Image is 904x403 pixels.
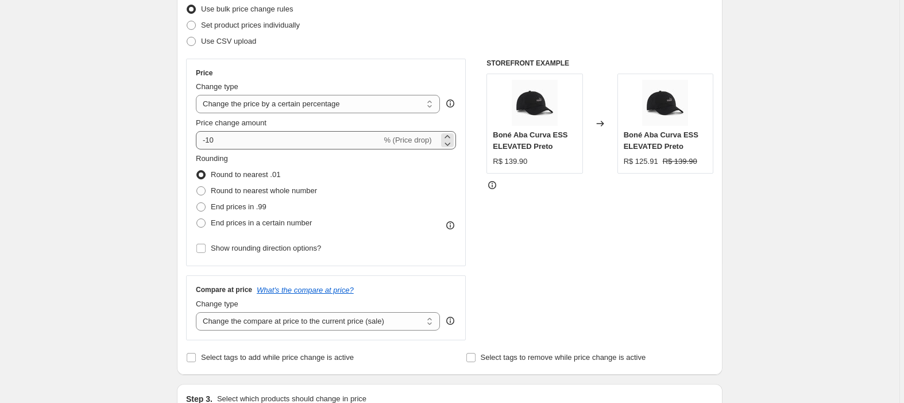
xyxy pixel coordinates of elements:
div: R$ 139.90 [493,156,527,167]
img: png_80x.jpg [642,80,688,126]
h6: STOREFRONT EXAMPLE [486,59,713,68]
h3: Compare at price [196,285,252,294]
span: Show rounding direction options? [211,244,321,252]
span: Change type [196,300,238,308]
span: Select tags to remove while price change is active [481,353,646,362]
span: Boné Aba Curva ESS ELEVATED Preto [493,131,567,151]
span: Rounding [196,154,228,163]
span: End prices in .99 [211,202,266,211]
span: Boné Aba Curva ESS ELEVATED Preto [624,131,698,151]
span: End prices in a certain number [211,218,312,227]
span: Round to nearest .01 [211,170,280,179]
button: What's the compare at price? [257,286,354,294]
img: png_80x.jpg [512,80,558,126]
span: Set product prices individually [201,21,300,29]
span: Change type [196,82,238,91]
h3: Price [196,68,213,78]
span: % (Price drop) [384,136,431,144]
span: Use CSV upload [201,37,256,45]
span: Select tags to add while price change is active [201,353,354,362]
strike: R$ 139.90 [663,156,697,167]
span: Round to nearest whole number [211,186,317,195]
span: Use bulk price change rules [201,5,293,13]
div: help [445,98,456,109]
div: R$ 125.91 [624,156,658,167]
span: Price change amount [196,118,266,127]
input: -15 [196,131,381,149]
div: help [445,315,456,327]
